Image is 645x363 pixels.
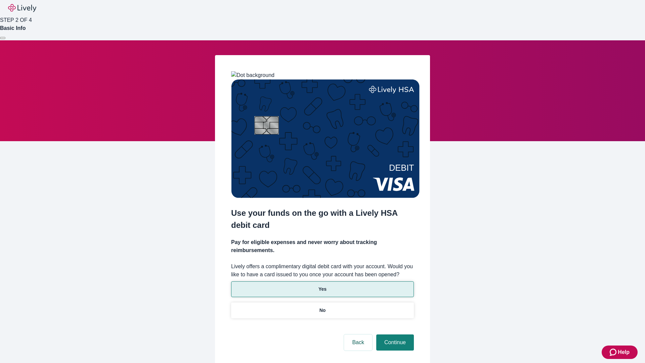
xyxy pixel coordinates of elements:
[231,238,414,254] h4: Pay for eligible expenses and never worry about tracking reimbursements.
[231,79,420,198] img: Debit card
[344,334,372,351] button: Back
[610,348,618,356] svg: Zendesk support icon
[231,302,414,318] button: No
[376,334,414,351] button: Continue
[318,286,327,293] p: Yes
[618,348,630,356] span: Help
[319,307,326,314] p: No
[8,4,36,12] img: Lively
[231,281,414,297] button: Yes
[231,71,274,79] img: Dot background
[602,346,638,359] button: Zendesk support iconHelp
[231,207,414,231] h2: Use your funds on the go with a Lively HSA debit card
[231,263,414,279] label: Lively offers a complimentary digital debit card with your account. Would you like to have a card...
